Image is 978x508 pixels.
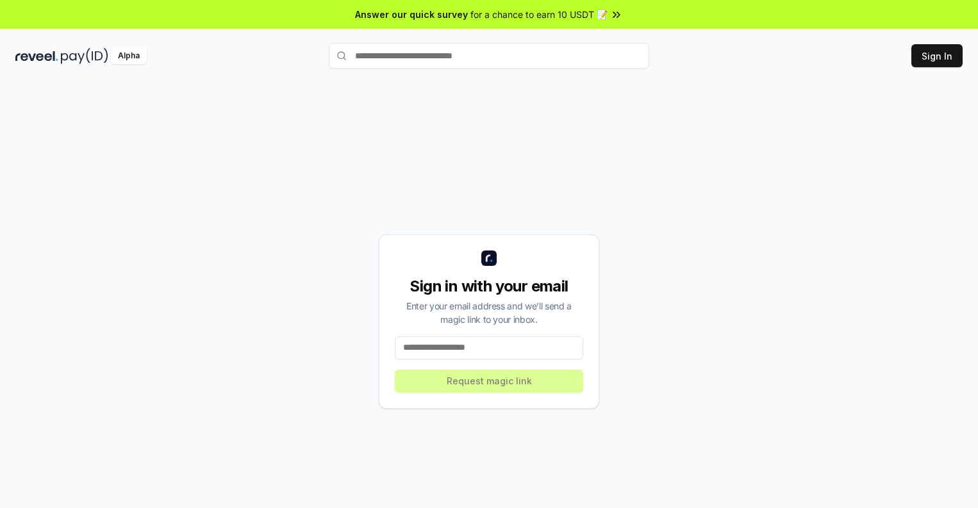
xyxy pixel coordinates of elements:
[395,276,583,297] div: Sign in with your email
[355,8,468,21] span: Answer our quick survey
[15,48,58,64] img: reveel_dark
[395,299,583,326] div: Enter your email address and we’ll send a magic link to your inbox.
[481,250,497,266] img: logo_small
[61,48,108,64] img: pay_id
[111,48,147,64] div: Alpha
[470,8,608,21] span: for a chance to earn 10 USDT 📝
[911,44,963,67] button: Sign In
